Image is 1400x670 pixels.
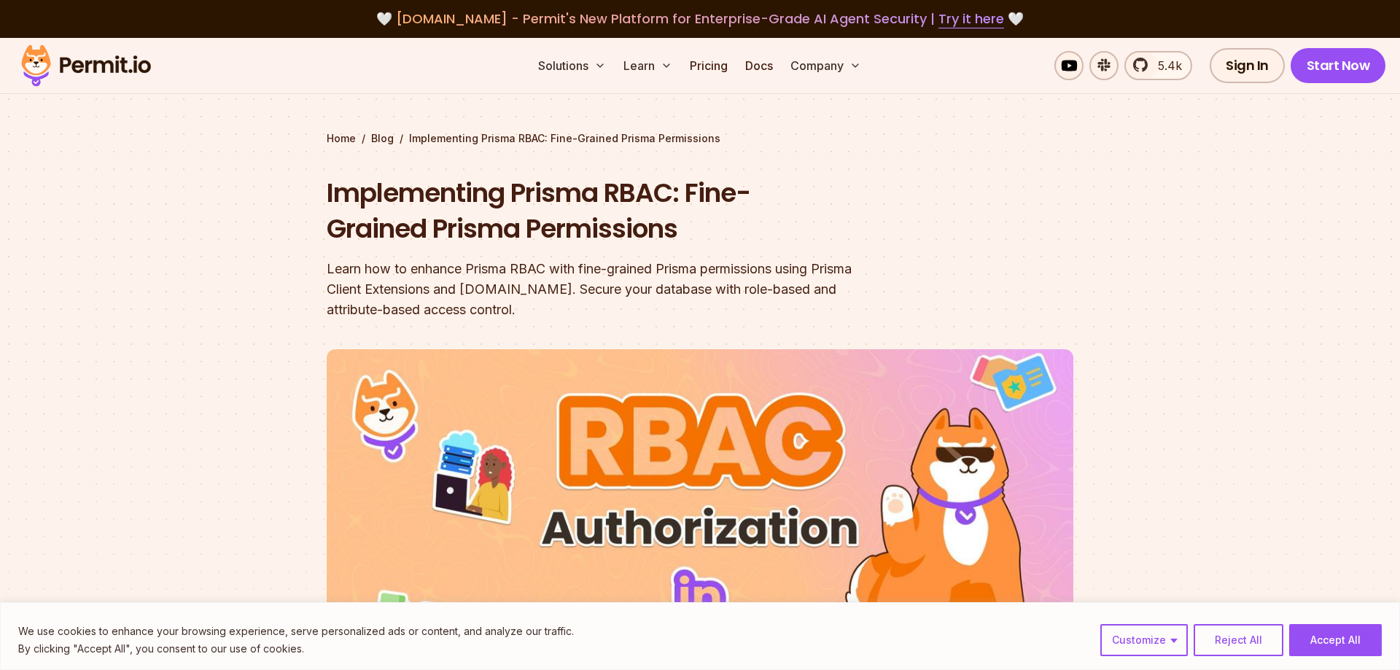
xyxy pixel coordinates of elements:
[18,640,574,658] p: By clicking "Accept All", you consent to our use of cookies.
[739,51,779,80] a: Docs
[15,41,157,90] img: Permit logo
[785,51,867,80] button: Company
[1210,48,1285,83] a: Sign In
[1149,57,1182,74] span: 5.4k
[1124,51,1192,80] a: 5.4k
[327,175,887,247] h1: Implementing Prisma RBAC: Fine-Grained Prisma Permissions
[18,623,574,640] p: We use cookies to enhance your browsing experience, serve personalized ads or content, and analyz...
[938,9,1004,28] a: Try it here
[396,9,1004,28] span: [DOMAIN_NAME] - Permit's New Platform for Enterprise-Grade AI Agent Security |
[618,51,678,80] button: Learn
[532,51,612,80] button: Solutions
[371,131,394,146] a: Blog
[1291,48,1386,83] a: Start Now
[35,9,1365,29] div: 🤍 🤍
[327,131,356,146] a: Home
[684,51,734,80] a: Pricing
[327,131,1073,146] div: / /
[1289,624,1382,656] button: Accept All
[327,259,887,320] div: Learn how to enhance Prisma RBAC with fine-grained Prisma permissions using Prisma Client Extensi...
[1194,624,1283,656] button: Reject All
[1100,624,1188,656] button: Customize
